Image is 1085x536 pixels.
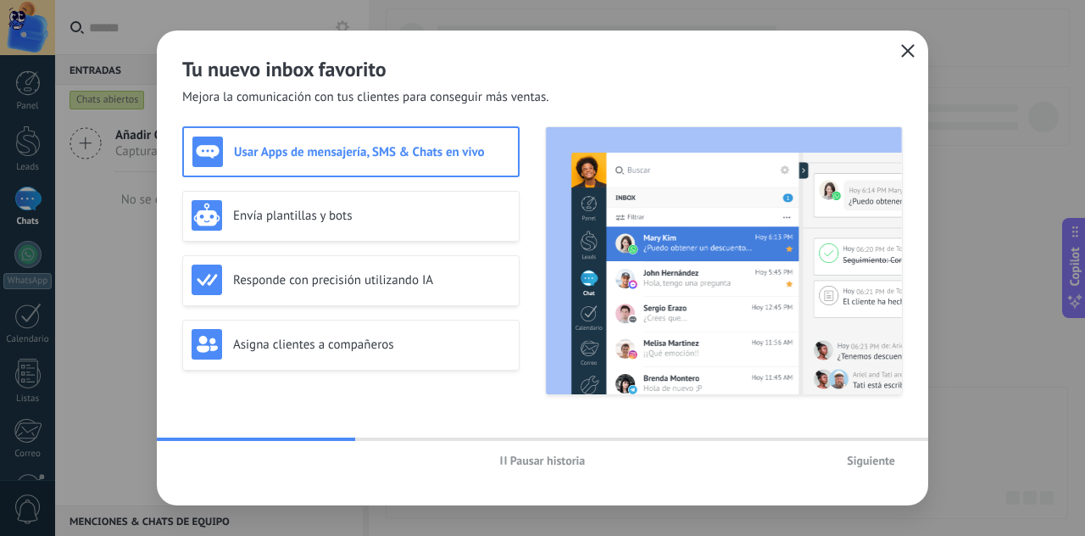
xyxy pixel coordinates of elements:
h3: Asigna clientes a compañeros [233,337,510,353]
h3: Responde con precisión utilizando IA [233,272,510,288]
h3: Envía plantillas y bots [233,208,510,224]
button: Siguiente [839,448,903,473]
h2: Tu nuevo inbox favorito [182,56,903,82]
span: Mejora la comunicación con tus clientes para conseguir más ventas. [182,89,549,106]
span: Pausar historia [510,455,586,466]
button: Pausar historia [492,448,593,473]
span: Siguiente [847,455,895,466]
h3: Usar Apps de mensajería, SMS & Chats en vivo [234,144,509,160]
